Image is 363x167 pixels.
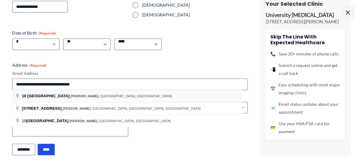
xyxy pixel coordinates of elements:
span: 📞 [270,50,276,58]
span: , [GEOGRAPHIC_DATA], [GEOGRAPHIC_DATA] [70,94,172,98]
li: Use your HSA/FSA card for payment [270,120,340,135]
span: [GEOGRAPHIC_DATA] [26,119,68,123]
span: [STREET_ADDRESS] [22,106,62,111]
li: Easy scheduling with most major imaging clinics [270,81,340,97]
span: (Required) [39,31,56,35]
h3: Your Selected Clinic [266,0,345,7]
legend: Address [12,62,47,68]
h4: Skip the line with Expected Healthcare [270,34,340,45]
span: 📧 [270,104,276,112]
label: Street Address [12,71,248,76]
span: [GEOGRAPHIC_DATA] [27,94,70,98]
span: , [GEOGRAPHIC_DATA], [GEOGRAPHIC_DATA], [GEOGRAPHIC_DATA] [63,107,200,110]
li: Save 20+ minutes of phone calls [270,50,340,58]
span: 💳 [270,124,276,132]
span: [PERSON_NAME] [70,94,98,98]
li: Submit a request online and get a call back [270,62,340,77]
span: 📲 [270,65,276,73]
p: University [MEDICAL_DATA] [266,12,345,19]
span: , [GEOGRAPHIC_DATA], [GEOGRAPHIC_DATA] [69,119,171,123]
legend: Date of Birth [12,30,56,36]
span: 📅 [270,85,276,93]
span: [PERSON_NAME] [63,107,91,110]
span: (Required) [29,63,47,68]
label: [DEMOGRAPHIC_DATA] [142,12,248,18]
p: [STREET_ADDRESS][PERSON_NAME] [266,19,345,25]
span: × [342,6,354,18]
label: [DEMOGRAPHIC_DATA] [142,2,248,8]
span: [PERSON_NAME] [69,119,97,123]
span: 19 [22,119,69,123]
li: Email status updates about your appointment [270,100,340,116]
span: 19 [22,94,26,98]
